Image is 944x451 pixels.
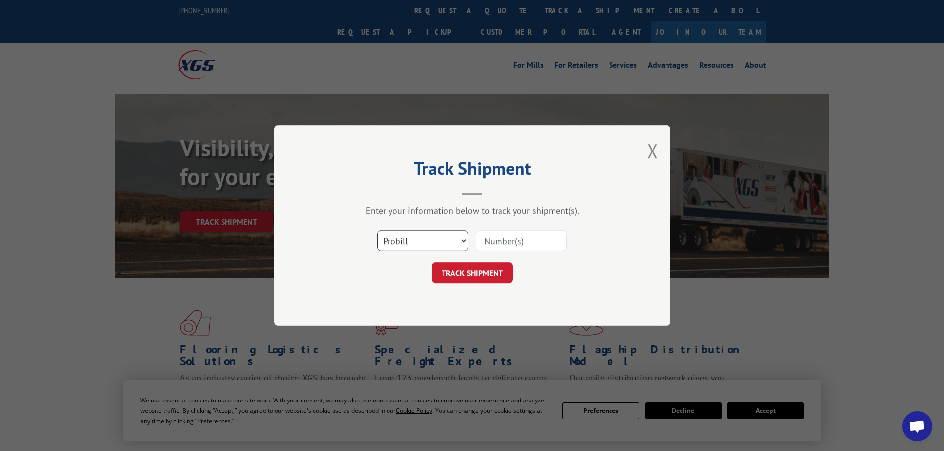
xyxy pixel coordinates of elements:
[647,138,658,164] button: Close modal
[324,205,621,216] div: Enter your information below to track your shipment(s).
[476,230,567,251] input: Number(s)
[324,161,621,180] h2: Track Shipment
[902,411,932,441] div: Open chat
[432,262,513,283] button: TRACK SHIPMENT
